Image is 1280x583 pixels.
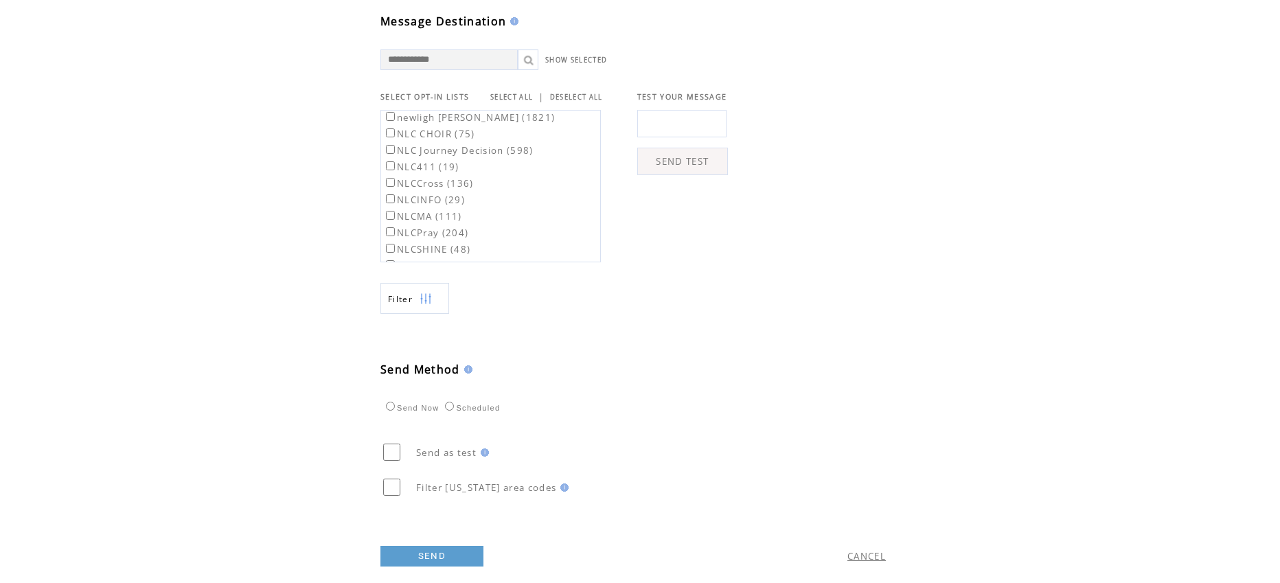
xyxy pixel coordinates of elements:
[383,177,474,190] label: NLCCross (136)
[383,111,555,124] label: newligh [PERSON_NAME] (1821)
[383,194,465,206] label: NLCINFO (29)
[386,194,395,203] input: NLCINFO (29)
[637,148,728,175] a: SEND TEST
[637,92,727,102] span: TEST YOUR MESSAGE
[386,178,395,187] input: NLCCross (136)
[383,210,462,222] label: NLCMA (111)
[556,483,569,492] img: help.gif
[386,227,395,236] input: NLCPray (204)
[538,91,544,103] span: |
[386,161,395,170] input: NLC411 (19)
[380,14,506,29] span: Message Destination
[386,112,395,121] input: newligh [PERSON_NAME] (1821)
[386,244,395,253] input: NLCSHINE (48)
[420,284,432,315] img: filters.png
[383,144,534,157] label: NLC Journey Decision (598)
[386,128,395,137] input: NLC CHOIR (75)
[386,211,395,220] input: NLCMA (111)
[506,17,518,25] img: help.gif
[460,365,472,374] img: help.gif
[847,550,886,562] a: CANCEL
[545,56,607,65] a: SHOW SELECTED
[386,402,395,411] input: Send Now
[388,293,413,305] span: Show filters
[416,481,556,494] span: Filter [US_STATE] area codes
[550,93,603,102] a: DESELECT ALL
[416,446,477,459] span: Send as test
[490,93,533,102] a: SELECT ALL
[380,546,483,567] a: SEND
[382,404,439,412] label: Send Now
[442,404,500,412] label: Scheduled
[477,448,489,457] img: help.gif
[380,283,449,314] a: Filter
[386,260,395,269] input: NLCYES (13)
[383,161,459,173] label: NLC411 (19)
[380,92,469,102] span: SELECT OPT-IN LISTS
[445,402,454,411] input: Scheduled
[383,260,457,272] label: NLCYES (13)
[386,145,395,154] input: NLC Journey Decision (598)
[383,243,470,255] label: NLCSHINE (48)
[380,362,460,377] span: Send Method
[383,128,475,140] label: NLC CHOIR (75)
[383,227,468,239] label: NLCPray (204)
